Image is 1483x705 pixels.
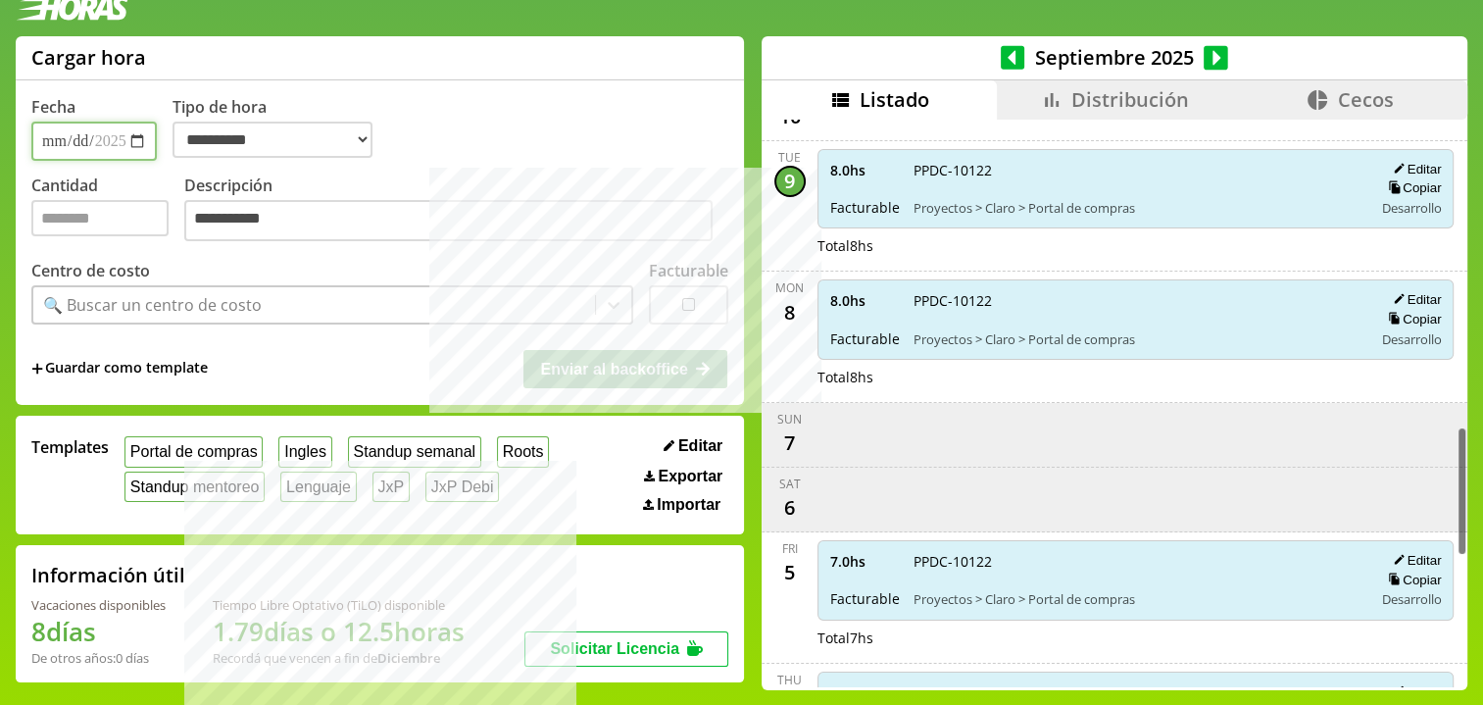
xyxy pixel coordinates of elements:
button: Standup semanal [348,436,481,467]
div: 🔍 Buscar un centro de costo [43,294,262,316]
button: Solicitar Licencia [524,631,728,667]
button: Portal de compras [124,436,263,467]
button: Ingles [278,436,331,467]
span: Exportar [658,468,722,485]
button: Exportar [638,467,728,486]
span: Importar [657,496,720,514]
div: Total 8 hs [817,236,1455,255]
div: Sat [779,476,801,492]
div: Mon [775,279,804,296]
div: Tue [778,149,801,166]
span: PPDC-10122 [914,683,1359,702]
button: Lenguaje [280,472,356,502]
span: PPDC-10122 [914,161,1359,179]
button: Editar [1387,552,1441,569]
span: Facturable [830,329,900,348]
span: Proyectos > Claro > Portal de compras [914,330,1359,348]
label: Descripción [184,175,728,246]
h1: 8 días [31,614,166,649]
button: Copiar [1382,572,1441,588]
span: 7.0 hs [830,683,900,702]
button: Copiar [1382,179,1441,196]
div: Vacaciones disponibles [31,596,166,614]
button: Editar [1387,291,1441,308]
span: Proyectos > Claro > Portal de compras [914,590,1359,608]
h1: Cargar hora [31,44,146,71]
div: Sun [777,411,802,428]
span: 8.0 hs [830,161,900,179]
button: Copiar [1382,311,1441,327]
span: PPDC-10122 [914,291,1359,310]
span: Septiembre 2025 [1024,44,1204,71]
button: Editar [1387,683,1441,700]
div: Recordá que vencen a fin de [213,649,465,667]
span: PPDC-10122 [914,552,1359,571]
button: JxP Debi [425,472,499,502]
span: Desarrollo [1381,199,1441,217]
span: Desarrollo [1381,330,1441,348]
div: Thu [777,672,802,688]
h2: Información útil [31,562,185,588]
span: 8.0 hs [830,291,900,310]
button: JxP [372,472,410,502]
div: Total 8 hs [817,368,1455,386]
span: Cecos [1337,86,1393,113]
div: 5 [774,557,806,588]
button: Editar [1387,161,1441,177]
label: Fecha [31,96,75,118]
textarea: Descripción [184,200,713,241]
button: Roots [497,436,549,467]
label: Cantidad [31,175,184,246]
span: Editar [678,437,722,455]
span: Solicitar Licencia [550,640,679,657]
div: scrollable content [762,120,1467,687]
label: Facturable [649,260,728,281]
span: Distribución [1071,86,1189,113]
span: Proyectos > Claro > Portal de compras [914,199,1359,217]
div: De otros años: 0 días [31,649,166,667]
span: +Guardar como template [31,358,208,379]
div: 8 [774,296,806,327]
div: 6 [774,492,806,524]
span: Listado [860,86,929,113]
div: Tiempo Libre Optativo (TiLO) disponible [213,596,465,614]
b: Diciembre [377,649,440,667]
span: Facturable [830,589,900,608]
button: Standup mentoreo [124,472,265,502]
div: Fri [782,540,798,557]
h1: 1.79 días o 12.5 horas [213,614,465,649]
span: Desarrollo [1381,590,1441,608]
span: Templates [31,436,109,458]
input: Cantidad [31,200,169,236]
button: Editar [658,436,728,456]
div: Total 7 hs [817,629,1455,647]
div: 7 [774,428,806,459]
label: Centro de costo [31,260,150,281]
div: 9 [774,166,806,197]
label: Tipo de hora [173,96,388,161]
span: Facturable [830,198,900,217]
span: 7.0 hs [830,552,900,571]
span: + [31,358,43,379]
select: Tipo de hora [173,122,372,158]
